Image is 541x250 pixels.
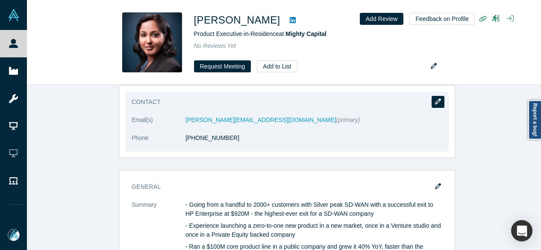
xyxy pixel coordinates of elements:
[185,134,239,141] a: [PHONE_NUMBER]
[528,100,541,140] a: Report a bug!
[132,182,431,191] h3: General
[360,13,404,25] button: Add Review
[194,60,251,72] button: Request Meeting
[194,42,236,49] span: No Reviews Yet
[285,30,326,37] a: Mighty Capital
[257,60,297,72] button: Add to List
[185,200,443,218] p: - Going from a handful to 2000+ customers with Silver peak SD-WAN with a successful exit to HP En...
[185,116,336,123] a: [PERSON_NAME][EMAIL_ADDRESS][DOMAIN_NAME]
[8,229,20,241] img: Mia Scott's Account
[132,98,431,107] h3: Contact
[409,13,475,25] button: Feedback on Profile
[132,116,185,134] dt: Email(s)
[194,30,326,37] span: Product Executive-in-Residence at
[8,9,20,21] img: Alchemist Vault Logo
[336,116,360,123] span: (primary)
[132,134,185,152] dt: Phone
[185,221,443,239] p: - Experience launching a zero-to-one new product in a new market, once in a Venture studio and on...
[194,12,280,28] h1: [PERSON_NAME]
[122,12,182,72] img: Anusha Vaidyanathan's Profile Image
